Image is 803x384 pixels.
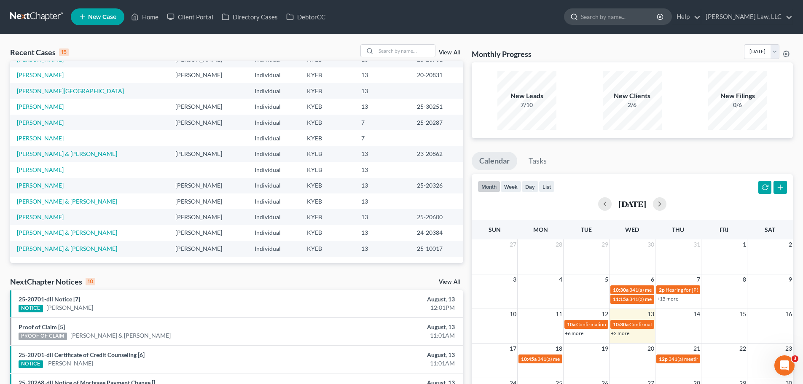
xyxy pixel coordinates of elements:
td: 25-20287 [410,115,463,130]
div: 0/6 [708,101,767,109]
td: 7 [355,130,410,146]
td: KYEB [300,146,355,162]
span: 15 [739,309,747,319]
td: 13 [355,209,410,225]
iframe: Intercom live chat [774,355,795,376]
a: Calendar [472,152,517,170]
a: Proof of Claim [5] [19,323,65,330]
a: +6 more [565,330,583,336]
td: [PERSON_NAME] [169,193,248,209]
div: 10 [86,278,95,285]
span: 17 [509,344,517,354]
div: 15 [59,48,69,56]
span: 10:45a [521,356,537,362]
a: Directory Cases [218,9,282,24]
button: list [539,181,555,192]
td: Individual [248,67,300,83]
a: Home [127,9,163,24]
span: 16 [784,309,793,319]
td: 23-20862 [410,146,463,162]
td: [PERSON_NAME] [169,67,248,83]
button: week [500,181,521,192]
td: 24-20384 [410,225,463,241]
div: August, 13 [315,295,455,303]
span: Confirmation hearing for [PERSON_NAME] & [PERSON_NAME] [629,321,770,328]
td: [PERSON_NAME] [169,178,248,193]
td: [PERSON_NAME] [169,209,248,225]
td: KYEB [300,99,355,114]
td: 25-10017 [410,241,463,256]
td: KYEB [300,241,355,256]
span: 8 [742,274,747,285]
a: [PERSON_NAME] & [PERSON_NAME] [70,331,171,340]
a: 25-20701-dll Notice [7] [19,295,80,303]
a: [PERSON_NAME] [46,303,93,312]
a: +2 more [611,330,629,336]
span: 22 [739,344,747,354]
span: 341(a) meeting for [PERSON_NAME] [629,296,711,302]
span: 341(a) meeting for [PERSON_NAME] [669,356,750,362]
a: +15 more [657,295,678,302]
a: [PERSON_NAME] [17,119,64,126]
td: [PERSON_NAME] [169,115,248,130]
a: [PERSON_NAME] & [PERSON_NAME] [17,198,117,205]
td: KYEB [300,115,355,130]
div: New Filings [708,91,767,101]
span: 9 [788,274,793,285]
span: 31 [693,239,701,250]
span: 20 [647,344,655,354]
td: [PERSON_NAME] [169,146,248,162]
td: Individual [248,130,300,146]
td: 25-20600 [410,209,463,225]
td: KYEB [300,83,355,99]
a: Tasks [521,152,554,170]
span: 2p [659,287,665,293]
td: 13 [355,225,410,241]
span: Sat [765,226,775,233]
a: [PERSON_NAME] [17,182,64,189]
div: 11:01AM [315,331,455,340]
a: [PERSON_NAME] [46,359,93,368]
div: NOTICE [19,360,43,368]
td: 13 [355,241,410,256]
div: Recent Cases [10,47,69,57]
td: KYEB [300,225,355,241]
div: August, 13 [315,351,455,359]
td: 13 [355,99,410,114]
a: [PERSON_NAME] [17,134,64,142]
span: Hearing for [PERSON_NAME] [666,287,731,293]
span: 6 [650,274,655,285]
div: 7/10 [497,101,556,109]
span: 3 [792,355,798,362]
td: KYEB [300,130,355,146]
h3: Monthly Progress [472,49,532,59]
a: View All [439,50,460,56]
span: 341(a) meeting for [PERSON_NAME] [537,356,619,362]
span: 4 [558,274,563,285]
span: Fri [720,226,728,233]
td: [PERSON_NAME] [169,225,248,241]
span: 10:30a [613,287,628,293]
span: 13 [647,309,655,319]
a: [PERSON_NAME] [17,71,64,78]
td: KYEB [300,178,355,193]
td: [PERSON_NAME] [169,99,248,114]
span: 28 [555,239,563,250]
span: 11:15a [613,296,628,302]
span: 341(a) meeting for [PERSON_NAME] [629,287,711,293]
div: New Leads [497,91,556,101]
div: NOTICE [19,305,43,312]
span: New Case [88,14,116,20]
div: New Clients [603,91,662,101]
span: Confirmation hearing for [PERSON_NAME] [576,321,672,328]
span: 23 [784,344,793,354]
span: Tue [581,226,592,233]
td: 25-30251 [410,99,463,114]
span: 3 [512,274,517,285]
div: August, 13 [315,323,455,331]
div: 12:01PM [315,303,455,312]
a: [PERSON_NAME] [17,166,64,173]
td: Individual [248,162,300,177]
a: [PERSON_NAME] & [PERSON_NAME] [17,245,117,252]
span: 19 [601,344,609,354]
